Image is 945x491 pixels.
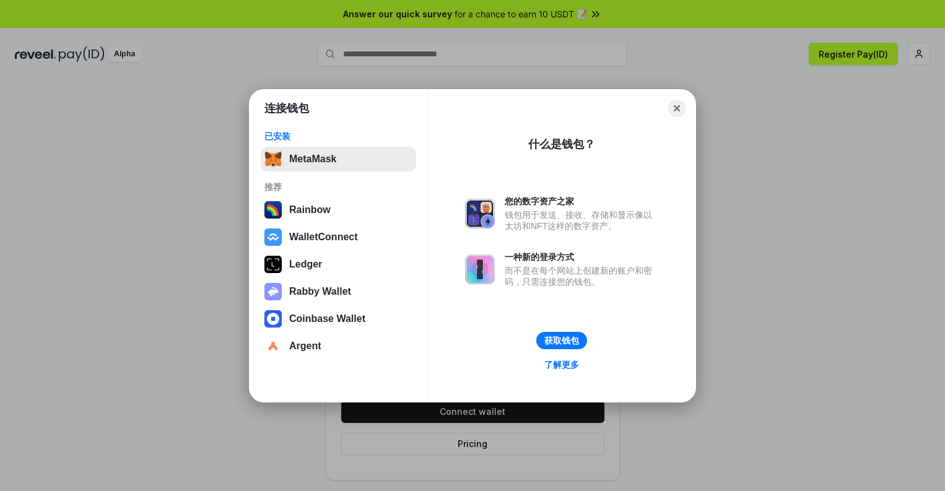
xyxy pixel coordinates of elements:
button: Rabby Wallet [261,279,416,304]
img: svg+xml,%3Csvg%20width%3D%22120%22%20height%3D%22120%22%20viewBox%3D%220%200%20120%20120%22%20fil... [264,201,282,219]
button: Close [668,100,686,117]
img: svg+xml,%3Csvg%20xmlns%3D%22http%3A%2F%2Fwww.w3.org%2F2000%2Fsvg%22%20fill%3D%22none%22%20viewBox... [465,199,495,228]
button: Ledger [261,252,416,277]
div: 获取钱包 [544,335,579,346]
img: svg+xml,%3Csvg%20width%3D%2228%22%20height%3D%2228%22%20viewBox%3D%220%200%2028%2028%22%20fill%3D... [264,228,282,246]
button: Argent [261,334,416,358]
div: 已安装 [264,131,412,142]
img: svg+xml,%3Csvg%20fill%3D%22none%22%20height%3D%2233%22%20viewBox%3D%220%200%2035%2033%22%20width%... [264,150,282,168]
div: MetaMask [289,154,336,165]
img: svg+xml,%3Csvg%20xmlns%3D%22http%3A%2F%2Fwww.w3.org%2F2000%2Fsvg%22%20fill%3D%22none%22%20viewBox... [264,283,282,300]
img: svg+xml,%3Csvg%20xmlns%3D%22http%3A%2F%2Fwww.w3.org%2F2000%2Fsvg%22%20width%3D%2228%22%20height%3... [264,256,282,273]
button: WalletConnect [261,225,416,250]
div: 什么是钱包？ [528,137,595,152]
h1: 连接钱包 [264,101,309,116]
div: Argent [289,341,321,352]
button: 获取钱包 [536,332,587,349]
div: WalletConnect [289,232,358,243]
div: Rabby Wallet [289,286,351,297]
button: MetaMask [261,147,416,172]
div: Ledger [289,259,322,270]
div: Coinbase Wallet [289,313,365,324]
div: Rainbow [289,204,331,215]
img: svg+xml,%3Csvg%20width%3D%2228%22%20height%3D%2228%22%20viewBox%3D%220%200%2028%2028%22%20fill%3D... [264,337,282,355]
div: 您的数字资产之家 [505,196,658,207]
div: 了解更多 [544,359,579,370]
img: svg+xml,%3Csvg%20width%3D%2228%22%20height%3D%2228%22%20viewBox%3D%220%200%2028%2028%22%20fill%3D... [264,310,282,328]
div: 而不是在每个网站上创建新的账户和密码，只需连接您的钱包。 [505,265,658,287]
div: 钱包用于发送、接收、存储和显示像以太坊和NFT这样的数字资产。 [505,209,658,232]
a: 了解更多 [537,357,586,373]
div: 一种新的登录方式 [505,251,658,263]
img: svg+xml,%3Csvg%20xmlns%3D%22http%3A%2F%2Fwww.w3.org%2F2000%2Fsvg%22%20fill%3D%22none%22%20viewBox... [465,254,495,284]
div: 推荐 [264,181,412,193]
button: Coinbase Wallet [261,306,416,331]
button: Rainbow [261,198,416,222]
